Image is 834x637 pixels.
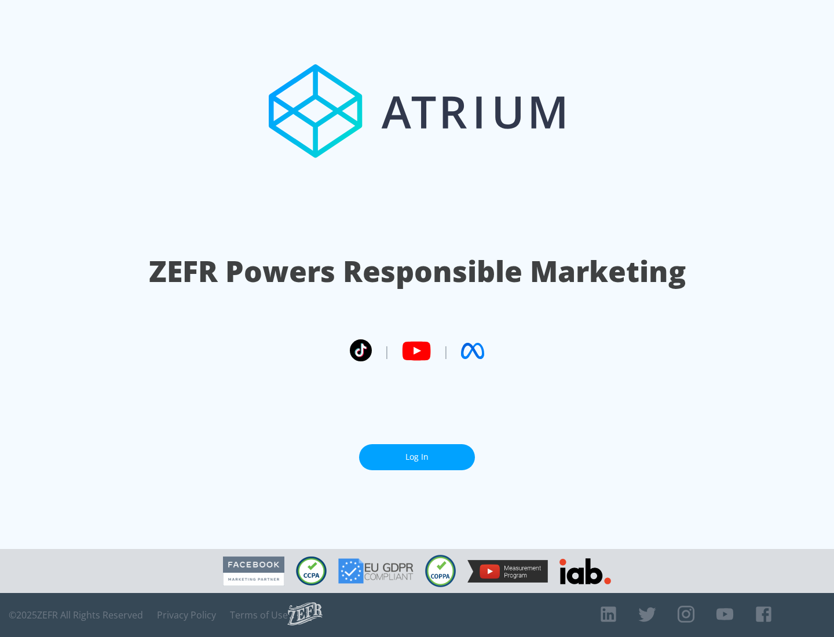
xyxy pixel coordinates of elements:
img: CCPA Compliant [296,557,327,585]
img: Facebook Marketing Partner [223,557,284,586]
img: COPPA Compliant [425,555,456,587]
img: YouTube Measurement Program [467,560,548,583]
span: | [442,342,449,360]
a: Privacy Policy [157,609,216,621]
h1: ZEFR Powers Responsible Marketing [149,251,686,291]
img: GDPR Compliant [338,558,414,584]
a: Terms of Use [230,609,288,621]
span: © 2025 ZEFR All Rights Reserved [9,609,143,621]
span: | [383,342,390,360]
a: Log In [359,444,475,470]
img: IAB [559,558,611,584]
